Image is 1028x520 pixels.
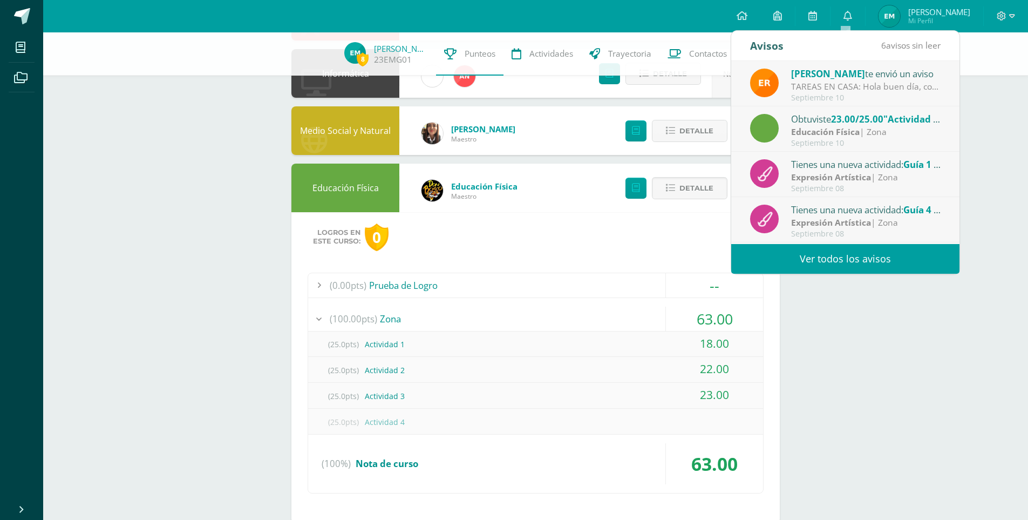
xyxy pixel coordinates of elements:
[652,177,727,199] button: Detalle
[374,54,412,65] a: 23EMG01
[791,93,941,103] div: Septiembre 10
[697,309,733,329] span: 63.00
[581,32,659,76] a: Trayectoria
[791,217,941,229] div: | Zona
[831,113,883,125] span: 23.00/25.00
[291,164,399,212] div: Educación Física
[436,32,503,76] a: Punteos
[700,361,729,376] span: 22.00
[791,157,941,171] div: Tienes una nueva actividad:
[454,65,475,87] img: 35a1f8cfe552b0525d1a6bbd90ff6c8c.png
[322,358,365,382] span: (25.0pts)
[421,180,443,201] img: eda3c0d1caa5ac1a520cf0290d7c6ae4.png
[451,181,518,192] span: Educación Física
[791,229,941,239] div: Septiembre 08
[881,39,886,51] span: 6
[308,410,763,434] div: Actividad 4
[308,273,763,298] div: Prueba de Logro
[322,384,365,408] span: (25.0pts)
[322,332,365,356] span: (25.0pts)
[791,171,871,183] strong: Expresión Artística
[791,80,941,93] div: TAREAS EN CASA: Hola buen día, comparto los ejercicios para realizar en casa. Dudas a la orden.
[313,228,360,246] span: Logros en este curso:
[608,48,651,59] span: Trayectoria
[791,66,941,80] div: te envió un aviso
[308,332,763,356] div: Actividad 1
[308,384,763,408] div: Actividad 3
[344,42,366,64] img: 8c14a80406261e4038450a0cddff8716.png
[731,244,959,274] a: Ver todos los avisos
[791,202,941,217] div: Tienes una nueva actividad:
[374,43,428,54] a: [PERSON_NAME]
[791,112,941,126] div: Obtuviste en
[330,307,377,331] span: (100.00pts)
[791,171,941,184] div: | Zona
[700,387,729,402] span: 23.00
[357,52,369,66] span: 8
[451,124,515,134] span: [PERSON_NAME]
[791,184,941,193] div: Septiembre 08
[691,451,738,476] span: 63.00
[465,48,495,59] span: Punteos
[791,126,860,138] strong: Educación Física
[365,224,389,251] div: 0
[903,158,1018,171] span: Guía 1 Expresión Artística
[689,48,727,59] span: Contactos
[710,275,719,295] span: --
[791,67,865,80] span: [PERSON_NAME]
[750,31,784,60] div: Avisos
[356,457,418,470] span: Nota de curso
[529,48,573,59] span: Actividades
[308,307,763,331] div: Zona
[791,139,941,148] div: Septiembre 10
[330,273,366,298] span: (0.00pts)
[679,121,713,141] span: Detalle
[451,192,518,201] span: Maestro
[451,134,515,144] span: Maestro
[881,39,941,51] span: avisos sin leer
[903,204,1018,216] span: Guía 4 Expresión Artística
[883,113,943,125] span: "Actividad 3"
[679,178,713,198] span: Detalle
[503,32,581,76] a: Actividades
[908,6,970,17] span: [PERSON_NAME]
[308,358,763,382] div: Actividad 2
[421,65,443,87] img: cae4b36d6049cd6b8500bd0f72497672.png
[322,443,351,484] span: (100%)
[700,336,729,351] span: 18.00
[652,120,727,142] button: Detalle
[659,32,735,76] a: Contactos
[322,410,365,434] span: (25.0pts)
[291,106,399,155] div: Medio Social y Natural
[879,5,900,27] img: 8c14a80406261e4038450a0cddff8716.png
[908,16,970,25] span: Mi Perfil
[421,123,443,144] img: 2000ab86f3df8f62229e1ec2f247c910.png
[750,69,779,97] img: 890e40971ad6f46e050b48f7f5834b7c.png
[791,217,871,228] strong: Expresión Artística
[791,126,941,138] div: | Zona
